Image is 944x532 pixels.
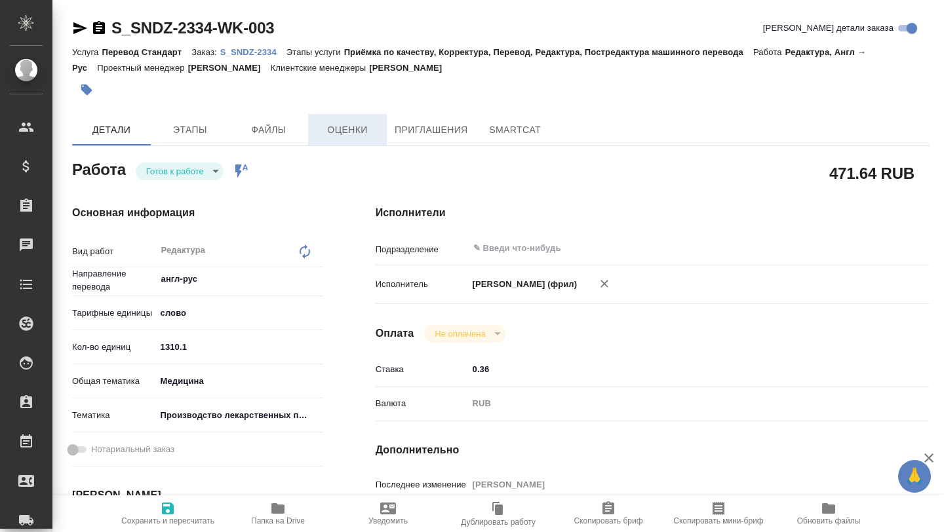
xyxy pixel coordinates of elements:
[376,478,468,491] p: Последнее изменение
[344,47,753,57] p: Приёмка по качеству, Корректура, Перевод, Редактура, Постредактура машинного перевода
[72,487,323,503] h4: [PERSON_NAME]
[424,325,505,343] div: Готов к работе
[113,495,223,532] button: Сохранить и пересчитать
[898,460,931,493] button: 🙏
[80,122,143,138] span: Детали
[286,47,344,57] p: Этапы услуги
[142,166,208,177] button: Готов к работе
[191,47,220,57] p: Заказ:
[156,370,323,392] div: Медицина
[472,240,836,256] input: ✎ Введи что-нибудь
[876,247,879,250] button: Open
[376,205,930,221] h4: Исполнители
[223,495,333,532] button: Папка на Drive
[673,516,763,525] span: Скопировать мини-бриф
[753,47,785,57] p: Работа
[136,162,224,180] div: Готов к работе
[443,495,553,532] button: Дублировать работу
[159,122,222,138] span: Этапы
[102,47,191,57] p: Перевод Стандарт
[468,392,884,415] div: RUB
[72,375,156,388] p: Общая тематика
[376,326,414,341] h4: Оплата
[376,278,468,291] p: Исполнитель
[484,122,547,138] span: SmartCat
[97,63,187,73] p: Проектный менеджер
[72,157,126,180] h2: Работа
[72,205,323,221] h4: Основная информация
[72,307,156,320] p: Тарифные единицы
[72,75,101,104] button: Добавить тэг
[903,463,926,490] span: 🙏
[376,442,930,458] h4: Дополнительно
[271,63,370,73] p: Клиентские менеджеры
[156,337,323,356] input: ✎ Введи что-нибудь
[468,475,884,494] input: Пустое поле
[188,63,271,73] p: [PERSON_NAME]
[829,162,914,184] h2: 471.64 RUB
[316,278,319,280] button: Open
[91,20,107,36] button: Скопировать ссылку
[553,495,663,532] button: Скопировать бриф
[461,518,536,527] span: Дублировать работу
[368,516,408,525] span: Уведомить
[220,47,286,57] p: S_SNDZ-2334
[121,516,214,525] span: Сохранить и пересчитать
[156,404,323,427] div: Производство лекарственных препаратов
[251,516,305,525] span: Папка на Drive
[763,22,894,35] span: [PERSON_NAME] детали заказа
[91,443,174,456] span: Нотариальный заказ
[376,397,468,410] p: Валюта
[72,409,156,422] p: Тематика
[468,360,884,379] input: ✎ Введи что-нибудь
[72,245,156,258] p: Вид работ
[156,302,323,324] div: слово
[774,495,884,532] button: Обновить файлы
[333,495,443,532] button: Уведомить
[72,341,156,354] p: Кол-во единиц
[468,278,578,291] p: [PERSON_NAME] (фрил)
[72,20,88,36] button: Скопировать ссылку для ЯМессенджера
[663,495,774,532] button: Скопировать мини-бриф
[376,243,468,256] p: Подразделение
[431,328,489,339] button: Не оплачена
[590,269,619,298] button: Удалить исполнителя
[220,46,286,57] a: S_SNDZ-2334
[237,122,300,138] span: Файлы
[574,516,642,525] span: Скопировать бриф
[111,19,274,37] a: S_SNDZ-2334-WK-003
[72,47,102,57] p: Услуга
[797,516,861,525] span: Обновить файлы
[316,122,379,138] span: Оценки
[369,63,452,73] p: [PERSON_NAME]
[395,122,468,138] span: Приглашения
[376,363,468,376] p: Ставка
[72,267,156,294] p: Направление перевода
